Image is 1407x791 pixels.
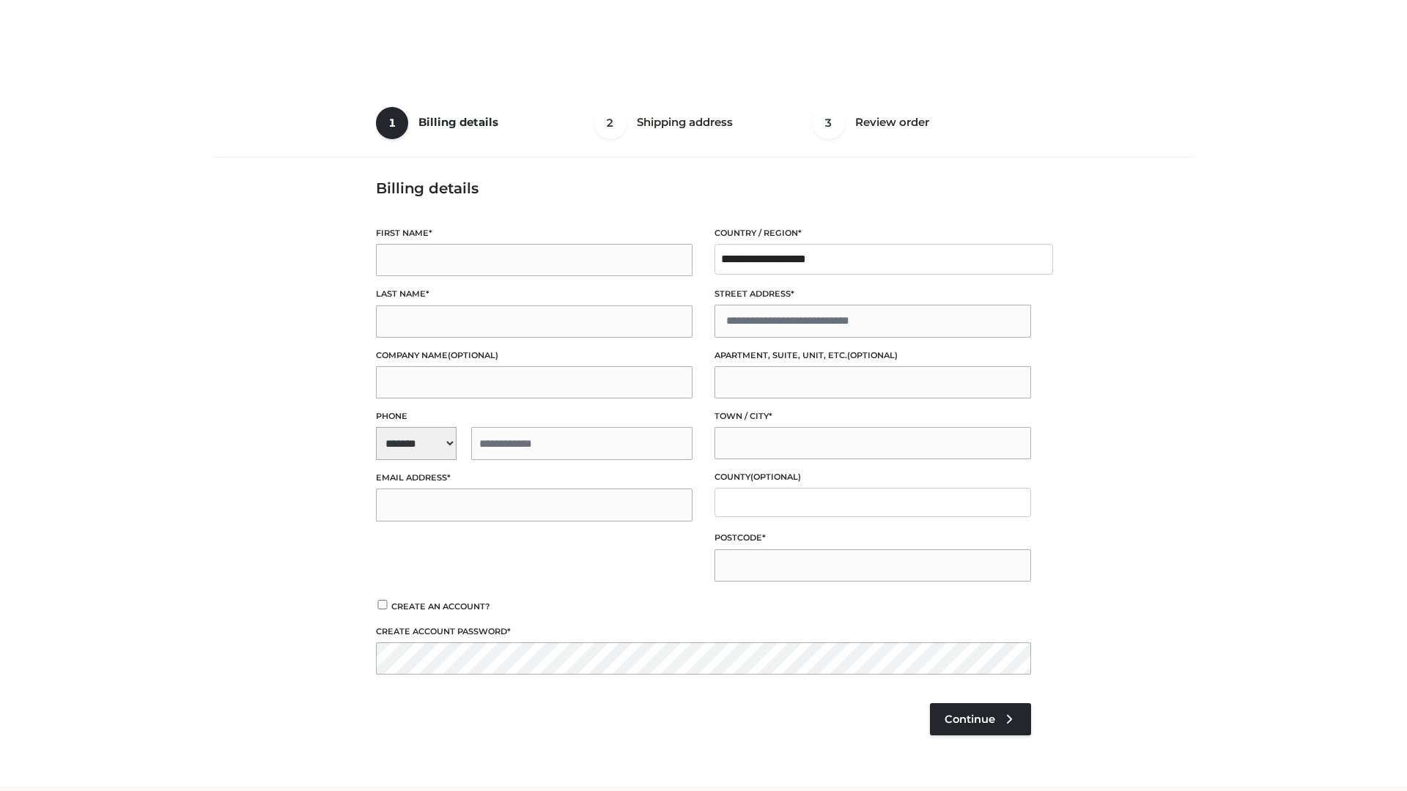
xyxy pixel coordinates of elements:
label: Company name [376,349,693,363]
span: Shipping address [637,115,733,129]
a: Continue [930,703,1031,735]
input: Create an account? [376,600,389,609]
span: (optional) [448,350,498,360]
span: Review order [855,115,929,129]
span: 1 [376,107,408,139]
label: Town / City [714,409,1031,423]
label: Last name [376,287,693,301]
label: Email address [376,471,693,485]
span: Continue [945,713,995,726]
label: County [714,470,1031,484]
h3: Billing details [376,179,1031,197]
label: Phone [376,409,693,423]
span: Create an account? [391,601,490,612]
label: Create account password [376,625,1031,639]
span: Billing details [418,115,498,129]
span: 2 [594,107,627,139]
label: First name [376,226,693,240]
span: 3 [813,107,845,139]
label: Street address [714,287,1031,301]
span: (optional) [750,472,801,482]
label: Apartment, suite, unit, etc. [714,349,1031,363]
label: Postcode [714,531,1031,545]
span: (optional) [847,350,898,360]
label: Country / Region [714,226,1031,240]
